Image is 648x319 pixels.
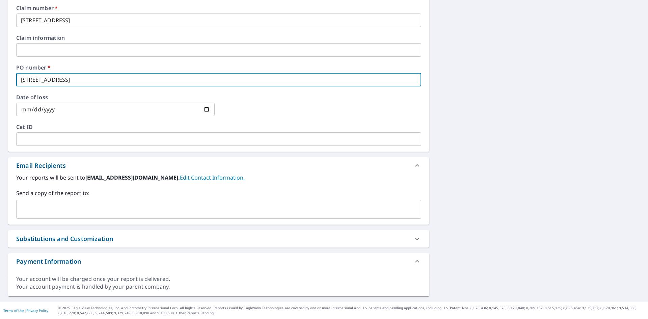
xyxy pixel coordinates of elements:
div: Email Recipients [16,161,66,170]
a: Terms of Use [3,308,24,313]
label: Claim number [16,5,421,11]
label: PO number [16,65,421,70]
a: Privacy Policy [26,308,48,313]
b: [EMAIL_ADDRESS][DOMAIN_NAME]. [85,174,180,181]
label: Date of loss [16,95,215,100]
div: Payment Information [8,253,429,269]
div: Your account payment is handled by your parent company. [16,283,421,291]
div: Substitutions and Customization [16,234,113,243]
label: Your reports will be sent to [16,174,421,182]
a: EditContactInfo [180,174,245,181]
div: Your account will be charged once your report is delivered. [16,275,421,283]
div: Substitutions and Customization [8,230,429,247]
p: | [3,309,48,313]
div: Email Recipients [8,157,429,174]
label: Cat ID [16,124,421,130]
label: Send a copy of the report to: [16,189,421,197]
label: Claim information [16,35,421,41]
div: Payment Information [16,257,81,266]
p: © 2025 Eagle View Technologies, Inc. and Pictometry International Corp. All Rights Reserved. Repo... [58,305,645,316]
